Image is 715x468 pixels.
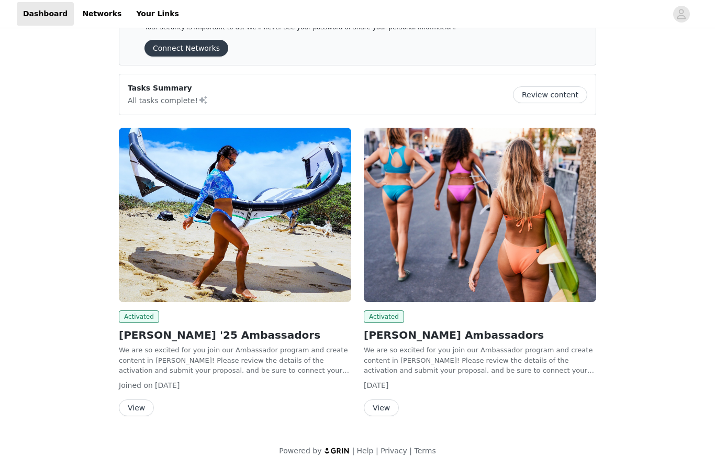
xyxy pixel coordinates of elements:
[128,94,208,106] p: All tasks complete!
[119,345,351,376] p: We are so excited for you join our Ambassador program and create content in [PERSON_NAME]! Please...
[364,381,388,389] span: [DATE]
[128,83,208,94] p: Tasks Summary
[119,327,351,343] h2: [PERSON_NAME] '25 Ambassadors
[676,6,686,23] div: avatar
[130,2,185,26] a: Your Links
[513,86,587,103] button: Review content
[119,310,159,323] span: Activated
[364,310,404,323] span: Activated
[119,404,154,412] a: View
[144,40,228,57] button: Connect Networks
[364,345,596,376] p: We are so excited for you join our Ambassador program and create content in [PERSON_NAME]! Please...
[409,447,412,455] span: |
[352,447,355,455] span: |
[364,128,596,302] img: JOLYN
[119,381,153,389] span: Joined on
[414,447,435,455] a: Terms
[364,327,596,343] h2: [PERSON_NAME] Ambassadors
[155,381,180,389] span: [DATE]
[364,399,399,416] button: View
[279,447,321,455] span: Powered by
[324,447,350,454] img: logo
[357,447,374,455] a: Help
[381,447,407,455] a: Privacy
[17,2,74,26] a: Dashboard
[119,128,351,302] img: JOLYN
[364,404,399,412] a: View
[119,399,154,416] button: View
[76,2,128,26] a: Networks
[376,447,378,455] span: |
